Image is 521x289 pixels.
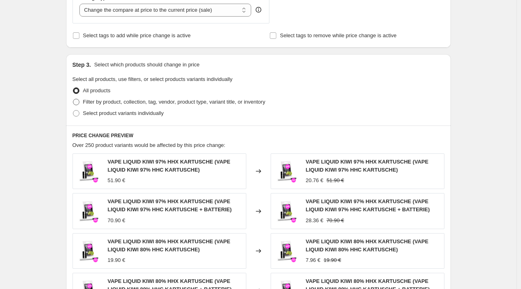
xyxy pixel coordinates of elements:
img: 83_ddbf239b-a10d-4ab8-b926-fa1f6177ddd9_80x.png [77,199,101,223]
span: VAPE LIQUID KIWI 97% HHX KARTUSCHE (VAPE LIQUID KIWI 97% HHC KARTUSCHE + BATTERIE) [108,198,232,212]
img: 83_ddbf239b-a10d-4ab8-b926-fa1f6177ddd9_80x.png [275,159,299,183]
div: 70.90 € [108,217,125,225]
img: 83_ddbf239b-a10d-4ab8-b926-fa1f6177ddd9_80x.png [77,159,101,183]
span: VAPE LIQUID KIWI 97% HHX KARTUSCHE (VAPE LIQUID KIWI 97% HHC KARTUSCHE) [306,159,429,173]
span: VAPE LIQUID KIWI 97% HHX KARTUSCHE (VAPE LIQUID KIWI 97% HHC KARTUSCHE + BATTERIE) [306,198,430,212]
h2: Step 3. [73,61,91,69]
img: 83_7f41539d-836d-4e17-a3fc-655587ce2446_80x.png [275,239,299,263]
div: 7.96 € [306,256,320,264]
img: 83_7f41539d-836d-4e17-a3fc-655587ce2446_80x.png [77,239,101,263]
span: Select tags to add while price change is active [83,32,191,38]
div: help [254,6,263,14]
strike: 19.90 € [324,256,341,264]
span: VAPE LIQUID KIWI 80% HHX KARTUSCHE (VAPE LIQUID KIWI 80% HHC KARTUSCHE) [306,238,429,253]
span: Select all products, use filters, or select products variants individually [73,76,233,82]
p: Select which products should change in price [94,61,199,69]
strike: 70.90 € [327,217,344,225]
span: Filter by product, collection, tag, vendor, product type, variant title, or inventory [83,99,265,105]
div: 19.90 € [108,256,125,264]
strike: 51.90 € [327,176,344,185]
span: VAPE LIQUID KIWI 80% HHX KARTUSCHE (VAPE LIQUID KIWI 80% HHC KARTUSCHE) [108,238,231,253]
div: 20.76 € [306,176,323,185]
span: VAPE LIQUID KIWI 97% HHX KARTUSCHE (VAPE LIQUID KIWI 97% HHC KARTUSCHE) [108,159,231,173]
img: 83_ddbf239b-a10d-4ab8-b926-fa1f6177ddd9_80x.png [275,199,299,223]
span: Select tags to remove while price change is active [280,32,397,38]
h6: PRICE CHANGE PREVIEW [73,132,444,139]
span: Select product variants individually [83,110,164,116]
span: Over 250 product variants would be affected by this price change: [73,142,226,148]
div: 28.36 € [306,217,323,225]
div: 51.90 € [108,176,125,185]
span: All products [83,87,111,93]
